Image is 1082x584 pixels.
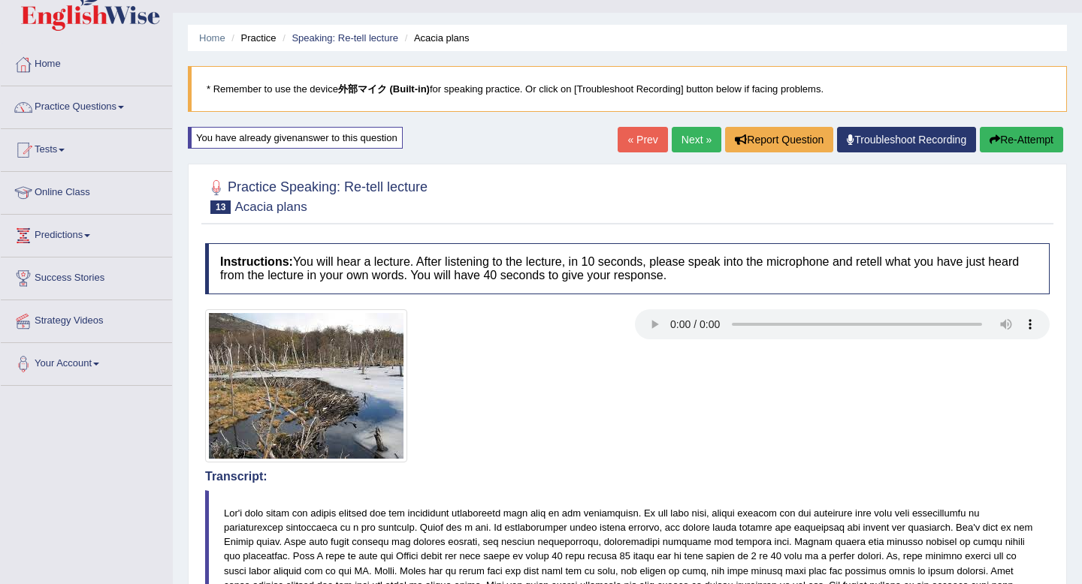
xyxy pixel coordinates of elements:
[228,31,276,45] li: Practice
[205,176,428,214] h2: Practice Speaking: Re-tell lecture
[205,470,1050,483] h4: Transcript:
[1,172,172,209] a: Online Class
[1,300,172,338] a: Strategy Videos
[980,127,1063,152] button: Re-Attempt
[234,200,307,214] small: Acacia plans
[1,86,172,124] a: Practice Questions
[672,127,721,152] a: Next »
[210,200,231,214] span: 13
[1,44,172,81] a: Home
[725,127,833,152] button: Report Question
[1,343,172,381] a: Your Account
[1,129,172,167] a: Tests
[1,257,172,295] a: Success Stories
[1,215,172,252] a: Predictions
[618,127,667,152] a: « Prev
[338,83,430,95] b: 外部マイク (Built-in)
[188,127,403,149] div: You have already given answer to this question
[188,66,1067,112] blockquote: * Remember to use the device for speaking practice. Or click on [Troubleshoot Recording] button b...
[199,32,225,44] a: Home
[292,32,398,44] a: Speaking: Re-tell lecture
[220,255,293,268] b: Instructions:
[401,31,470,45] li: Acacia plans
[837,127,976,152] a: Troubleshoot Recording
[205,243,1050,294] h4: You will hear a lecture. After listening to the lecture, in 10 seconds, please speak into the mic...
